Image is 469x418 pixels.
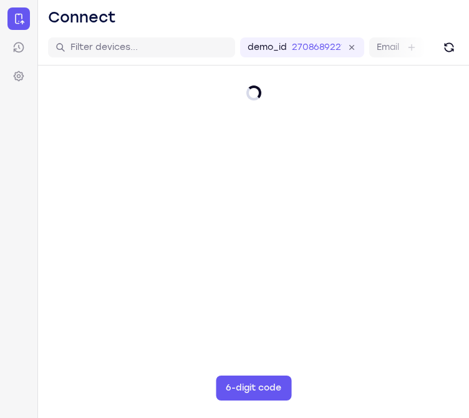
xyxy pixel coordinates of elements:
a: Settings [7,65,30,87]
h1: Connect [48,7,116,27]
button: Refresh [439,37,459,57]
a: Connect [7,7,30,30]
label: Email [377,41,399,54]
a: Sessions [7,36,30,59]
input: Filter devices... [70,41,228,54]
button: 6-digit code [216,376,291,401]
label: demo_id [248,41,287,54]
